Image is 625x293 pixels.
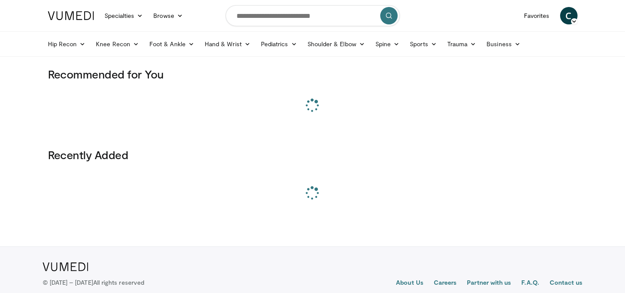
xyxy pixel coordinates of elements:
[43,278,145,287] p: © [DATE] – [DATE]
[148,7,188,24] a: Browse
[302,35,370,53] a: Shoulder & Elbow
[144,35,199,53] a: Foot & Ankle
[396,278,423,289] a: About Us
[48,11,94,20] img: VuMedi Logo
[43,262,88,271] img: VuMedi Logo
[43,35,91,53] a: Hip Recon
[405,35,442,53] a: Sports
[48,67,578,81] h3: Recommended for You
[99,7,149,24] a: Specialties
[481,35,526,53] a: Business
[226,5,400,26] input: Search topics, interventions
[91,35,144,53] a: Knee Recon
[550,278,583,289] a: Contact us
[93,279,144,286] span: All rights reserved
[256,35,302,53] a: Pediatrics
[434,278,457,289] a: Careers
[199,35,256,53] a: Hand & Wrist
[560,7,578,24] a: C
[370,35,405,53] a: Spine
[521,278,539,289] a: F.A.Q.
[48,148,578,162] h3: Recently Added
[467,278,511,289] a: Partner with us
[442,35,482,53] a: Trauma
[519,7,555,24] a: Favorites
